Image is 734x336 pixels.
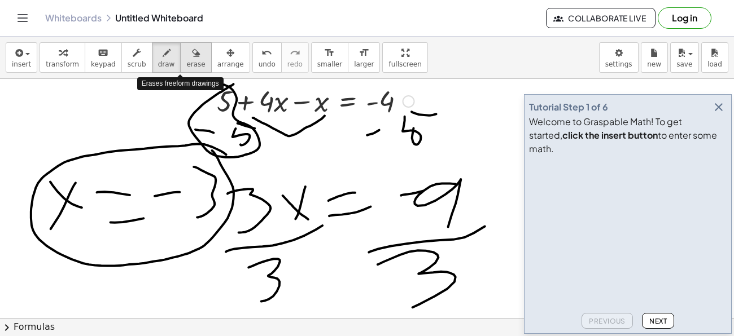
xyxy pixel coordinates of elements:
span: redo [287,60,303,68]
i: format_size [324,46,335,60]
b: click the insert button [562,129,658,141]
button: Log in [658,7,711,29]
button: save [670,42,699,73]
span: settings [605,60,632,68]
span: scrub [128,60,146,68]
button: transform [40,42,85,73]
span: larger [354,60,374,68]
button: settings [599,42,639,73]
span: Next [649,317,667,325]
button: insert [6,42,37,73]
span: save [676,60,692,68]
span: load [707,60,722,68]
i: format_size [359,46,369,60]
i: keyboard [98,46,108,60]
i: undo [261,46,272,60]
div: Welcome to Graspable Math! To get started, to enter some math. [529,115,727,156]
div: Tutorial Step 1 of 6 [529,100,608,114]
button: Collaborate Live [546,8,656,28]
span: arrange [217,60,244,68]
span: fullscreen [388,60,421,68]
span: erase [186,60,205,68]
span: draw [158,60,175,68]
button: scrub [121,42,152,73]
span: keypad [91,60,116,68]
button: draw [152,42,181,73]
div: Erases freeform drawings [137,77,224,90]
button: erase [180,42,211,73]
button: arrange [211,42,250,73]
button: load [701,42,728,73]
span: Collaborate Live [556,13,646,23]
button: new [641,42,668,73]
button: keyboardkeypad [85,42,122,73]
span: undo [259,60,276,68]
button: redoredo [281,42,309,73]
button: Toggle navigation [14,9,32,27]
button: format_sizelarger [348,42,380,73]
button: format_sizesmaller [311,42,348,73]
span: new [647,60,661,68]
button: Next [642,313,674,329]
span: transform [46,60,79,68]
i: redo [290,46,300,60]
span: smaller [317,60,342,68]
button: fullscreen [382,42,427,73]
span: insert [12,60,31,68]
a: Whiteboards [45,12,102,24]
button: undoundo [252,42,282,73]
